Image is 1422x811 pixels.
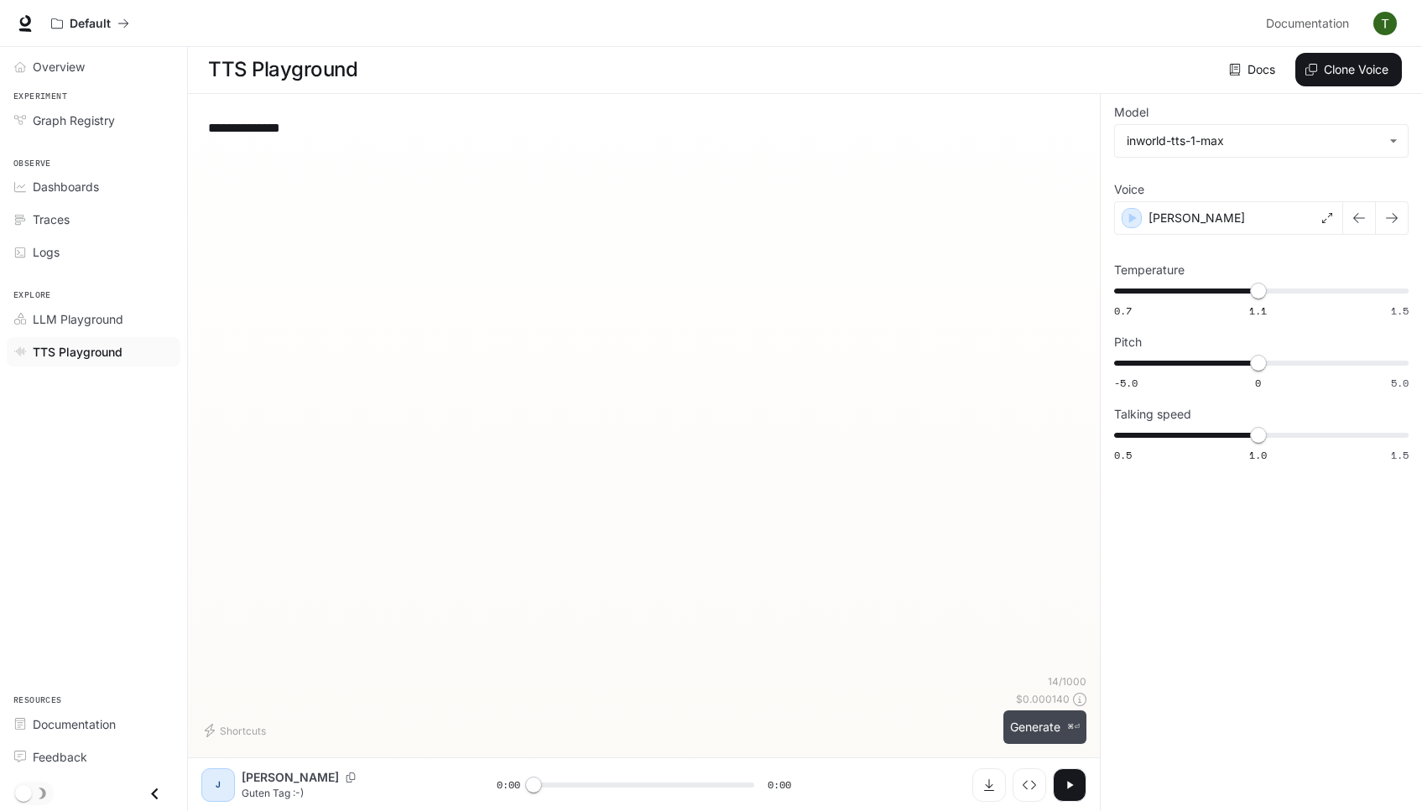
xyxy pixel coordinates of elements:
[7,205,180,234] a: Traces
[205,772,232,798] div: J
[1226,53,1282,86] a: Docs
[1249,304,1267,318] span: 1.1
[1003,710,1086,745] button: Generate⌘⏎
[1013,768,1046,802] button: Inspect
[33,748,87,766] span: Feedback
[1127,133,1381,149] div: inworld-tts-1-max
[7,710,180,739] a: Documentation
[1114,336,1142,348] p: Pitch
[339,772,362,782] button: Copy Voice ID
[972,768,1006,802] button: Download audio
[33,715,116,733] span: Documentation
[7,106,180,135] a: Graph Registry
[1048,674,1086,689] p: 14 / 1000
[1373,12,1397,35] img: User avatar
[136,777,174,811] button: Close drawer
[70,17,111,31] p: Default
[1114,264,1185,276] p: Temperature
[7,172,180,201] a: Dashboards
[1391,448,1409,462] span: 1.5
[1255,376,1261,390] span: 0
[1149,210,1245,226] p: [PERSON_NAME]
[242,786,456,800] p: Guten Tag :-)
[33,112,115,129] span: Graph Registry
[33,310,123,328] span: LLM Playground
[7,304,180,334] a: LLM Playground
[1295,53,1402,86] button: Clone Voice
[33,58,85,75] span: Overview
[33,343,122,361] span: TTS Playground
[33,243,60,261] span: Logs
[7,52,180,81] a: Overview
[768,777,791,793] span: 0:00
[7,742,180,772] a: Feedback
[15,783,32,802] span: Dark mode toggle
[1115,125,1408,157] div: inworld-tts-1-max
[1114,376,1138,390] span: -5.0
[7,237,180,267] a: Logs
[33,178,99,195] span: Dashboards
[242,769,339,786] p: [PERSON_NAME]
[201,717,273,744] button: Shortcuts
[1067,722,1080,732] p: ⌘⏎
[1259,7,1362,40] a: Documentation
[1391,304,1409,318] span: 1.5
[1266,13,1349,34] span: Documentation
[1114,184,1144,195] p: Voice
[1114,448,1132,462] span: 0.5
[1114,304,1132,318] span: 0.7
[1016,692,1070,706] p: $ 0.000140
[33,211,70,228] span: Traces
[44,7,137,40] button: All workspaces
[7,337,180,367] a: TTS Playground
[1368,7,1402,40] button: User avatar
[1114,107,1149,118] p: Model
[497,777,520,793] span: 0:00
[208,53,357,86] h1: TTS Playground
[1114,408,1191,420] p: Talking speed
[1391,376,1409,390] span: 5.0
[1249,448,1267,462] span: 1.0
